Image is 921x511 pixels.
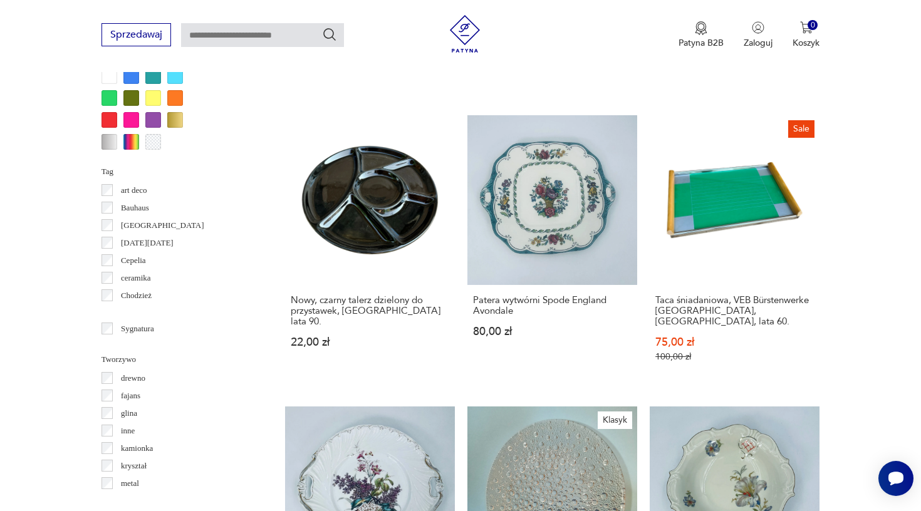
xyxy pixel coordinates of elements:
[121,371,145,385] p: drewno
[101,165,255,178] p: Tag
[793,21,820,49] button: 0Koszyk
[744,21,773,49] button: Zaloguj
[101,31,171,40] a: Sprzedawaj
[679,21,724,49] a: Ikona medaluPatyna B2B
[322,27,337,42] button: Szukaj
[121,494,143,508] p: plastik
[121,236,174,250] p: [DATE][DATE]
[650,115,820,386] a: SaleTaca śniadaniowa, VEB Bürstenwerke Schönheide, Niemcy, lata 60.Taca śniadaniowa, VEB Bürstenw...
[121,459,147,473] p: kryształ
[121,201,149,215] p: Bauhaus
[121,477,139,490] p: metal
[285,115,455,386] a: Nowy, czarny talerz dzielony do przystawek, Niemcy lata 90.Nowy, czarny talerz dzielony do przyst...
[679,37,724,49] p: Patyna B2B
[101,23,171,46] button: Sprzedawaj
[679,21,724,49] button: Patyna B2B
[121,441,153,455] p: kamionka
[793,37,820,49] p: Koszyk
[655,337,814,348] p: 75,00 zł
[121,424,135,438] p: inne
[808,20,818,31] div: 0
[655,295,814,327] h3: Taca śniadaniowa, VEB Bürstenwerke [GEOGRAPHIC_DATA], [GEOGRAPHIC_DATA], lata 60.
[101,353,255,366] p: Tworzywo
[121,389,140,403] p: fajans
[121,271,151,285] p: ceramika
[752,21,764,34] img: Ikonka użytkownika
[878,461,913,496] iframe: Smartsupp widget button
[121,219,204,232] p: [GEOGRAPHIC_DATA]
[291,337,449,348] p: 22,00 zł
[473,295,632,316] h3: Patera wytwórni Spode England Avondale
[121,183,147,197] p: art deco
[121,289,152,302] p: Chodzież
[446,15,484,53] img: Patyna - sklep z meblami i dekoracjami vintage
[744,37,773,49] p: Zaloguj
[121,254,146,267] p: Cepelia
[473,326,632,337] p: 80,00 zł
[291,295,449,327] h3: Nowy, czarny talerz dzielony do przystawek, [GEOGRAPHIC_DATA] lata 90.
[121,322,154,336] p: Sygnatura
[121,306,151,320] p: Ćmielów
[695,21,707,35] img: Ikona medalu
[655,351,814,362] p: 100,00 zł
[800,21,813,34] img: Ikona koszyka
[467,115,637,386] a: Patera wytwórni Spode England AvondalePatera wytwórni Spode England Avondale80,00 zł
[121,406,137,420] p: glina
